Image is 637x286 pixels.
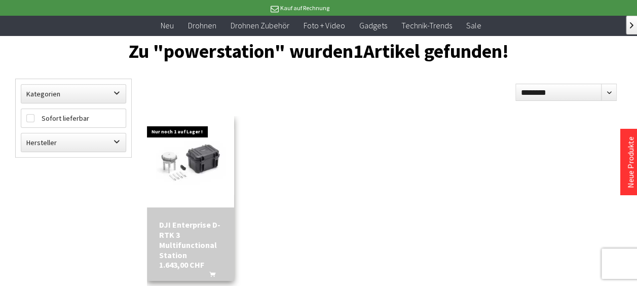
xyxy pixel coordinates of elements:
[223,15,296,36] a: Drohnen Zubehör
[304,20,345,30] span: Foto + Video
[159,220,222,260] a: DJI Enterprise D-RTK 3 Multifunctional Station 1.643,00 CHF In den Warenkorb
[181,15,223,36] a: Drohnen
[353,39,363,63] span: 1
[459,15,488,36] a: Sale
[159,220,222,260] div: DJI Enterprise D-RTK 3 Multifunctional Station
[352,15,394,36] a: Gadgets
[630,22,633,28] span: 
[359,20,387,30] span: Gadgets
[21,109,126,127] label: Sofort lieferbar
[21,133,126,152] label: Hersteller
[466,20,481,30] span: Sale
[147,129,234,195] img: DJI Enterprise D-RTK 3 Multifunctional Station
[231,20,289,30] span: Drohnen Zubehör
[21,85,126,103] label: Kategorien
[394,15,459,36] a: Technik-Trends
[625,136,635,188] a: Neue Produkte
[296,15,352,36] a: Foto + Video
[161,20,174,30] span: Neu
[15,44,622,58] h1: Zu "powerstation" wurden Artikel gefunden!
[159,260,204,270] span: 1.643,00 CHF
[401,20,452,30] span: Technik-Trends
[188,20,216,30] span: Drohnen
[197,270,221,283] button: In den Warenkorb
[154,15,181,36] a: Neu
